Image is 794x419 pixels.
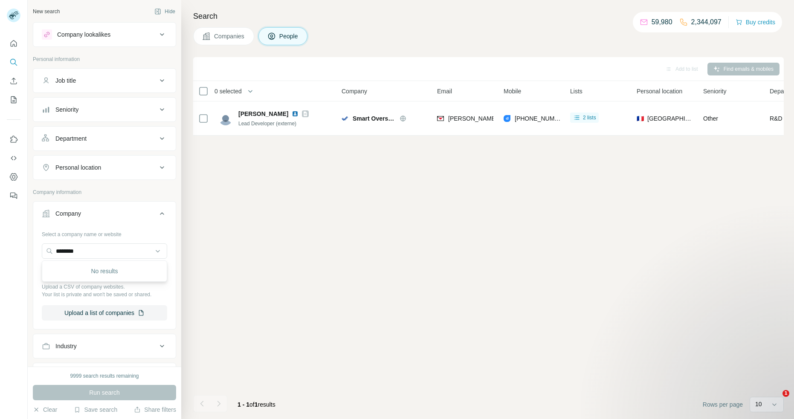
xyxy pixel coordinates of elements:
button: Share filters [134,405,176,414]
div: Company lookalikes [57,30,110,39]
div: Select a company name or website [42,227,167,238]
button: Seniority [33,99,176,120]
p: 2,344,097 [691,17,722,27]
button: Quick start [7,36,20,51]
span: [PHONE_NUMBER] [515,115,568,122]
p: Upload a CSV of company websites. [42,283,167,291]
span: 2 lists [583,114,596,121]
img: Avatar [219,112,232,125]
div: Job title [55,76,76,85]
button: Company [33,203,176,227]
div: Industry [55,342,77,350]
span: of [249,401,255,408]
span: 0 selected [214,87,242,95]
span: People [279,32,299,40]
button: Feedback [7,188,20,203]
button: Save search [74,405,117,414]
img: LinkedIn logo [292,110,298,117]
p: 59,980 [652,17,672,27]
button: Search [7,55,20,70]
button: Dashboard [7,169,20,185]
div: Company [55,209,81,218]
button: HQ location [33,365,176,385]
div: Personal location [55,163,101,172]
button: Hide [148,5,181,18]
button: My lists [7,92,20,107]
button: Company lookalikes [33,24,176,45]
span: Other [703,115,718,122]
span: R&D [770,114,782,123]
span: Lists [570,87,582,95]
span: results [238,401,275,408]
img: Logo of Smart Oversight [342,115,348,122]
p: 10 [755,400,762,408]
img: provider findymail logo [437,114,444,123]
span: 1 - 1 [238,401,249,408]
button: Use Surfe API [7,150,20,166]
button: Use Surfe on LinkedIn [7,132,20,147]
button: Job title [33,70,176,91]
span: Company [342,87,367,95]
span: [PERSON_NAME][EMAIL_ADDRESS][PERSON_NAME][DOMAIN_NAME] [448,115,648,122]
span: 1 [782,390,789,397]
button: Upload a list of companies [42,305,167,321]
span: Lead Developer (externe) [238,121,296,127]
span: [PERSON_NAME] [238,110,288,118]
p: Company information [33,188,176,196]
span: Rows per page [703,400,743,409]
iframe: Intercom live chat [765,390,785,410]
div: Seniority [55,105,78,114]
span: 1 [255,401,258,408]
span: Mobile [504,87,521,95]
div: No results [44,263,165,280]
span: [GEOGRAPHIC_DATA] [647,114,693,123]
p: Your list is private and won't be saved or shared. [42,291,167,298]
div: Department [55,134,87,143]
span: Email [437,87,452,95]
p: Personal information [33,55,176,63]
span: 🇫🇷 [637,114,644,123]
img: provider datagma logo [504,114,510,123]
div: 9999 search results remaining [70,372,139,380]
button: Department [33,128,176,149]
span: Companies [214,32,245,40]
button: Personal location [33,157,176,178]
button: Clear [33,405,57,414]
button: Industry [33,336,176,356]
span: Smart Oversight [353,114,395,123]
h4: Search [193,10,784,22]
button: Enrich CSV [7,73,20,89]
span: Personal location [637,87,682,95]
div: New search [33,8,60,15]
button: Buy credits [736,16,775,28]
span: Seniority [703,87,726,95]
